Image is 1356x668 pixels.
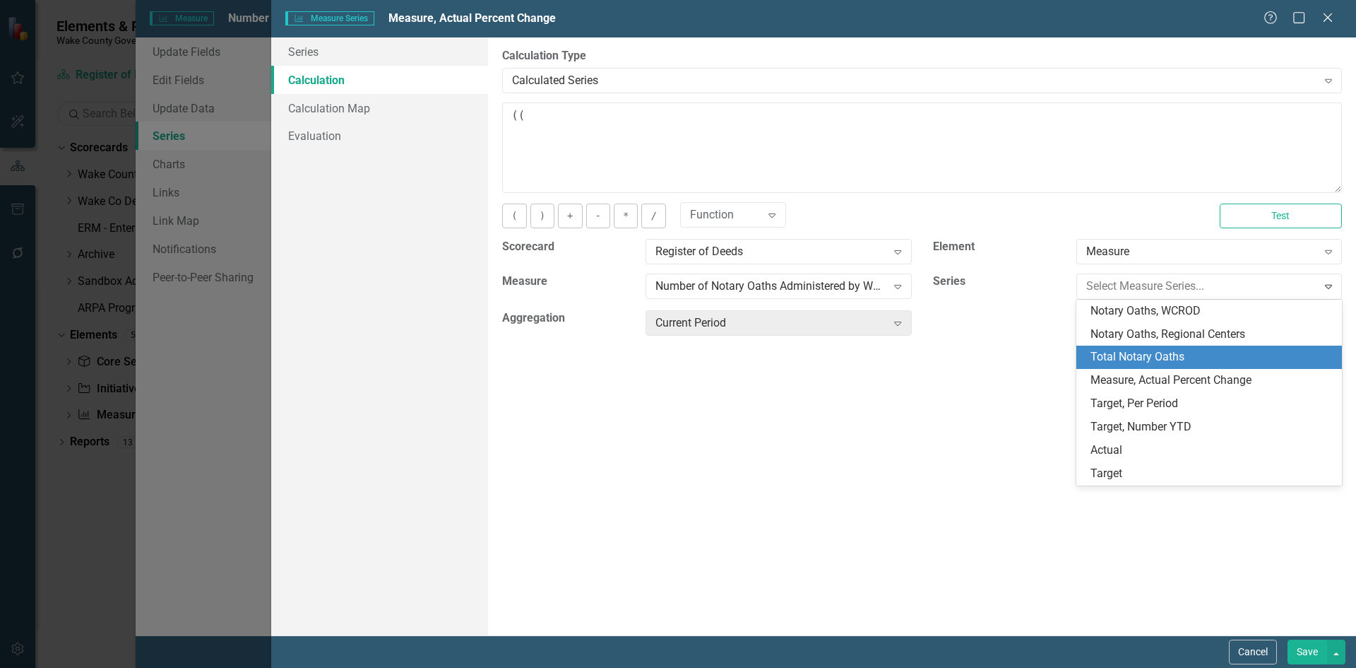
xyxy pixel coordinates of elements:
[641,204,665,228] button: /
[1090,466,1333,482] div: Target
[1086,244,1317,260] div: Measure
[388,11,556,25] span: Measure, Actual Percent Change
[1090,443,1333,459] div: Actual
[271,94,488,122] a: Calculation Map
[502,204,526,228] button: (
[1090,396,1333,412] div: Target, Per Period
[558,204,582,228] button: +
[655,279,886,295] div: Number of Notary Oaths Administered by WCROD
[502,102,1342,193] textarea: ((
[933,274,1066,290] label: Series
[1090,327,1333,343] div: Notary Oaths, Regional Centers
[1090,349,1333,365] div: Total Notary Oaths
[271,122,488,150] a: Evaluation
[285,11,374,25] span: Measure Series
[502,48,1342,64] label: Calculation Type
[1287,640,1327,664] button: Save
[502,310,635,327] label: Aggregation
[1220,204,1342,228] button: Test
[655,315,886,331] div: Current Period
[655,244,886,260] div: Register of Deeds
[1090,303,1333,320] div: Notary Oaths, WCROD
[502,274,635,290] label: Measure
[1090,419,1333,435] div: Target, Number YTD
[271,66,488,94] a: Calculation
[502,239,635,255] label: Scorecard
[271,37,488,66] a: Series
[512,72,1316,88] div: Calculated Series
[1090,373,1333,389] div: Measure, Actual Percent Change
[1229,640,1277,664] button: Cancel
[933,239,1066,255] label: Element
[530,204,554,228] button: )
[586,204,610,228] button: -
[690,207,761,223] div: Function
